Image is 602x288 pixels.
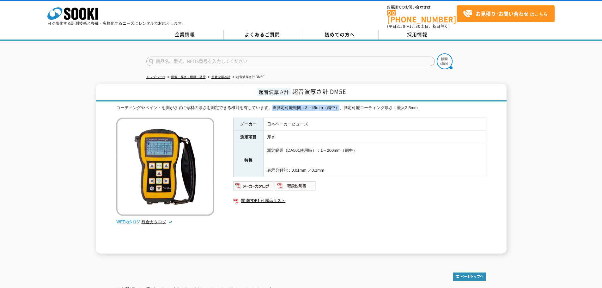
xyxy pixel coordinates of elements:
td: 測定範囲（DA501使用時）：1～200mm（鋼中） 表示分解能：0.01mm ／0.1mm [264,144,486,177]
a: 超音波厚さ計 [211,75,230,79]
a: 企業情報 [146,30,224,40]
span: 17:30 [409,23,421,29]
span: (平日 ～ 土日、祝日除く) [387,23,450,29]
li: 超音波厚さ計 DM5E [231,74,265,81]
img: 取扱説明書 [275,181,316,191]
span: 初めての方へ [325,31,355,38]
img: メーカーカタログ [233,181,275,191]
img: btn_search.png [437,53,453,69]
a: トップページ [146,75,165,79]
img: 超音波厚さ計 DM5E [116,118,214,216]
span: 8:50 [397,23,405,29]
p: 日々進化する計測技術と多種・多様化するニーズにレンタルでお応えします。 [47,21,186,25]
a: 総合カタログ [142,219,173,224]
a: 初めての方へ [301,30,379,40]
td: 日本ベーカーヒューズ [264,118,486,131]
div: コーティングやペイントを剥がさずに母材の厚さを測定できる機能を有しています。※測定可能範囲：3～45mm（鋼中）、測定可能コーティング厚さ：最大2.5mm [116,105,486,111]
a: メーカーカタログ [233,185,275,190]
th: 測定項目 [233,131,264,144]
a: 探傷・厚さ・膜厚・硬度 [171,75,206,79]
a: よくあるご質問 [224,30,301,40]
a: [PHONE_NUMBER] [387,10,457,23]
td: 厚さ [264,131,486,144]
span: 超音波厚さ計 DM5E [292,87,346,96]
a: 関連PDF1 付属品リスト [233,197,486,205]
img: webカタログ [116,219,140,225]
img: トップページへ [453,273,486,281]
span: 超音波厚さ計 [257,88,291,95]
a: 取扱説明書 [275,185,316,190]
input: 商品名、型式、NETIS番号を入力してください [146,57,435,66]
th: メーカー [233,118,264,131]
strong: お見積り･お問い合わせ [476,10,529,17]
a: 採用情報 [379,30,456,40]
span: お電話でのお問い合わせは [387,5,457,9]
th: 特長 [233,144,264,177]
span: はこちら [463,9,548,19]
a: お見積り･お問い合わせはこちら [457,5,555,22]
